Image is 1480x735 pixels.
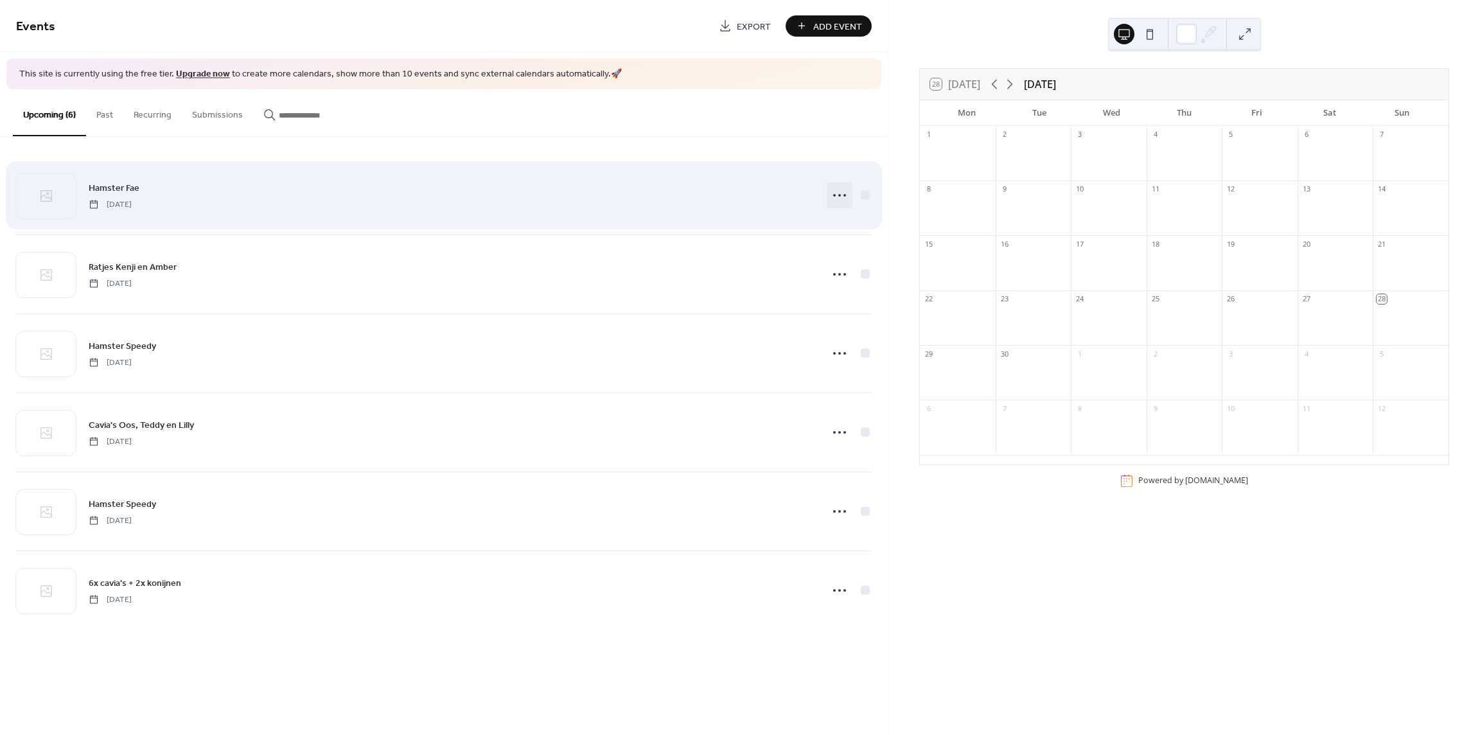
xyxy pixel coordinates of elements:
[1301,294,1311,304] div: 27
[1226,184,1235,194] div: 12
[89,357,132,368] span: [DATE]
[1226,403,1235,413] div: 10
[19,68,622,81] span: This site is currently using the free tier. to create more calendars, show more than 10 events an...
[1377,239,1386,249] div: 21
[182,89,253,135] button: Submissions
[1185,475,1248,486] a: [DOMAIN_NAME]
[1301,403,1311,413] div: 11
[924,184,933,194] div: 8
[1226,239,1235,249] div: 19
[1301,349,1311,359] div: 4
[924,130,933,139] div: 1
[924,349,933,359] div: 29
[1075,294,1084,304] div: 24
[1148,100,1220,126] div: Thu
[1226,130,1235,139] div: 5
[709,15,780,37] a: Export
[86,89,123,135] button: Past
[1024,76,1056,92] div: [DATE]
[813,20,862,33] span: Add Event
[1138,475,1248,486] div: Powered by
[1226,294,1235,304] div: 26
[1377,130,1386,139] div: 7
[1000,184,1009,194] div: 9
[1377,403,1386,413] div: 12
[1000,239,1009,249] div: 16
[89,339,156,353] span: Hamster Speedy
[1150,239,1160,249] div: 18
[89,515,132,526] span: [DATE]
[89,497,156,511] span: Hamster Speedy
[89,278,132,289] span: [DATE]
[1150,130,1160,139] div: 4
[1075,403,1084,413] div: 8
[89,181,139,195] span: Hamster Fae
[786,15,872,37] button: Add Event
[1075,184,1084,194] div: 10
[1003,100,1075,126] div: Tue
[1377,184,1386,194] div: 14
[89,418,194,432] span: Cavia's Oos, Teddy en Lilly
[89,260,177,274] span: Ratjes Kenji en Amber
[89,181,139,195] a: Hamster Fae
[1150,294,1160,304] div: 25
[1301,184,1311,194] div: 13
[1377,294,1386,304] div: 28
[1000,294,1009,304] div: 23
[1150,349,1160,359] div: 2
[16,14,55,39] span: Events
[176,66,230,83] a: Upgrade now
[1075,349,1084,359] div: 1
[1000,403,1009,413] div: 7
[1377,349,1386,359] div: 5
[1220,100,1293,126] div: Fri
[89,594,132,605] span: [DATE]
[89,199,132,210] span: [DATE]
[1000,349,1009,359] div: 30
[89,497,156,511] a: Hamster Speedy
[930,100,1003,126] div: Mon
[1150,184,1160,194] div: 11
[1226,349,1235,359] div: 3
[1150,403,1160,413] div: 9
[1000,130,1009,139] div: 2
[924,403,933,413] div: 6
[1075,130,1084,139] div: 3
[89,339,156,353] a: Hamster Speedy
[737,20,771,33] span: Export
[89,260,177,274] a: Ratjes Kenji en Amber
[89,576,181,590] a: 6x cavia's + 2x konijnen
[1293,100,1366,126] div: Sat
[1366,100,1438,126] div: Sun
[1075,100,1148,126] div: Wed
[89,418,194,432] a: Cavia's Oos, Teddy en Lilly
[924,294,933,304] div: 22
[1301,130,1311,139] div: 6
[1075,239,1084,249] div: 17
[123,89,182,135] button: Recurring
[13,89,86,136] button: Upcoming (6)
[89,436,132,447] span: [DATE]
[1301,239,1311,249] div: 20
[924,239,933,249] div: 15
